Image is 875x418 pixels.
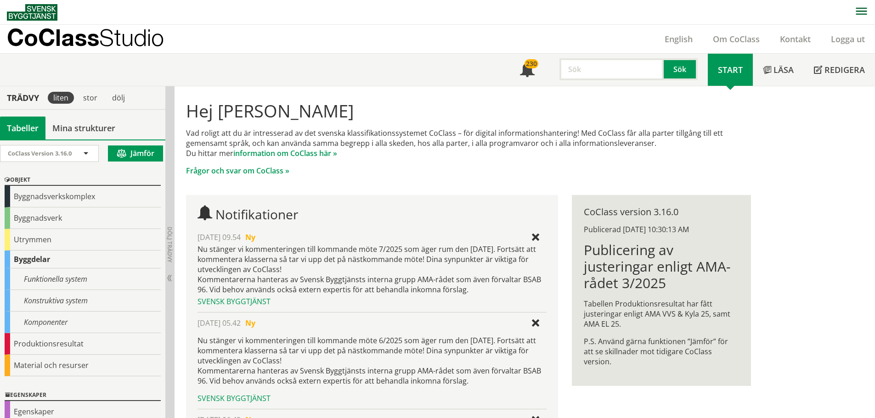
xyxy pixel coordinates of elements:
span: Start [718,64,743,75]
span: Studio [99,24,164,51]
a: 230 [510,54,545,86]
a: Kontakt [770,33,821,45]
input: Sök [559,58,664,80]
span: Notifikationer [520,63,535,78]
h1: Hej [PERSON_NAME] [186,100,751,121]
button: Jämför [108,145,163,162]
p: Tabellen Produktionsresultat har fått justeringar enligt AMA VVS & Kyla 25, samt AMA EL 25. [584,299,739,329]
span: Dölj trädvy [166,227,174,262]
a: Redigera [804,54,875,86]
button: Sök [664,58,698,80]
div: stor [78,92,103,104]
div: Konstruktiva system [5,290,161,312]
a: Läsa [753,54,804,86]
div: Utrymmen [5,229,161,251]
span: Notifikationer [215,206,298,223]
a: Om CoClass [703,33,770,45]
div: Egenskaper [5,390,161,401]
p: P.S. Använd gärna funktionen ”Jämför” för att se skillnader mot tidigare CoClass version. [584,336,739,367]
div: Svensk Byggtjänst [198,296,546,307]
div: CoClass version 3.16.0 [584,207,739,217]
span: Ny [245,232,255,242]
p: Vad roligt att du är intresserad av det svenska klassifikationssystemet CoClass – för digital inf... [186,128,751,158]
img: Svensk Byggtjänst [7,4,57,21]
div: liten [48,92,74,104]
div: Svensk Byggtjänst [198,393,546,403]
a: English [655,33,703,45]
div: Byggnadsverk [5,207,161,229]
p: Nu stänger vi kommenteringen till kommande möte 6/2025 som äger rum den [DATE]. Fortsätt att komm... [198,335,546,386]
div: Objekt [5,175,161,186]
span: Redigera [824,64,865,75]
span: [DATE] 05.42 [198,318,241,328]
a: Start [708,54,753,86]
span: Läsa [773,64,794,75]
a: Logga ut [821,33,875,45]
div: Nu stänger vi kommenteringen till kommande möte 7/2025 som äger rum den [DATE]. Fortsätt att komm... [198,244,546,295]
div: Trädvy [2,93,44,103]
span: [DATE] 09.54 [198,232,241,242]
a: information om CoClass här » [233,148,337,158]
div: Publicerad [DATE] 10:30:13 AM [584,224,739,234]
p: CoClass [7,32,164,43]
span: CoClass Version 3.16.0 [8,149,72,157]
div: Produktionsresultat [5,333,161,355]
div: Material och resurser [5,355,161,376]
div: Funktionella system [5,268,161,290]
div: Byggnadsverkskomplex [5,186,161,207]
div: Byggdelar [5,251,161,268]
h1: Publicering av justeringar enligt AMA-rådet 3/2025 [584,242,739,291]
div: dölj [107,92,130,104]
div: 230 [525,59,538,68]
a: Frågor och svar om CoClass » [186,166,289,176]
a: Mina strukturer [45,117,122,139]
div: Komponenter [5,312,161,333]
a: CoClassStudio [7,25,184,53]
span: Ny [245,318,255,328]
